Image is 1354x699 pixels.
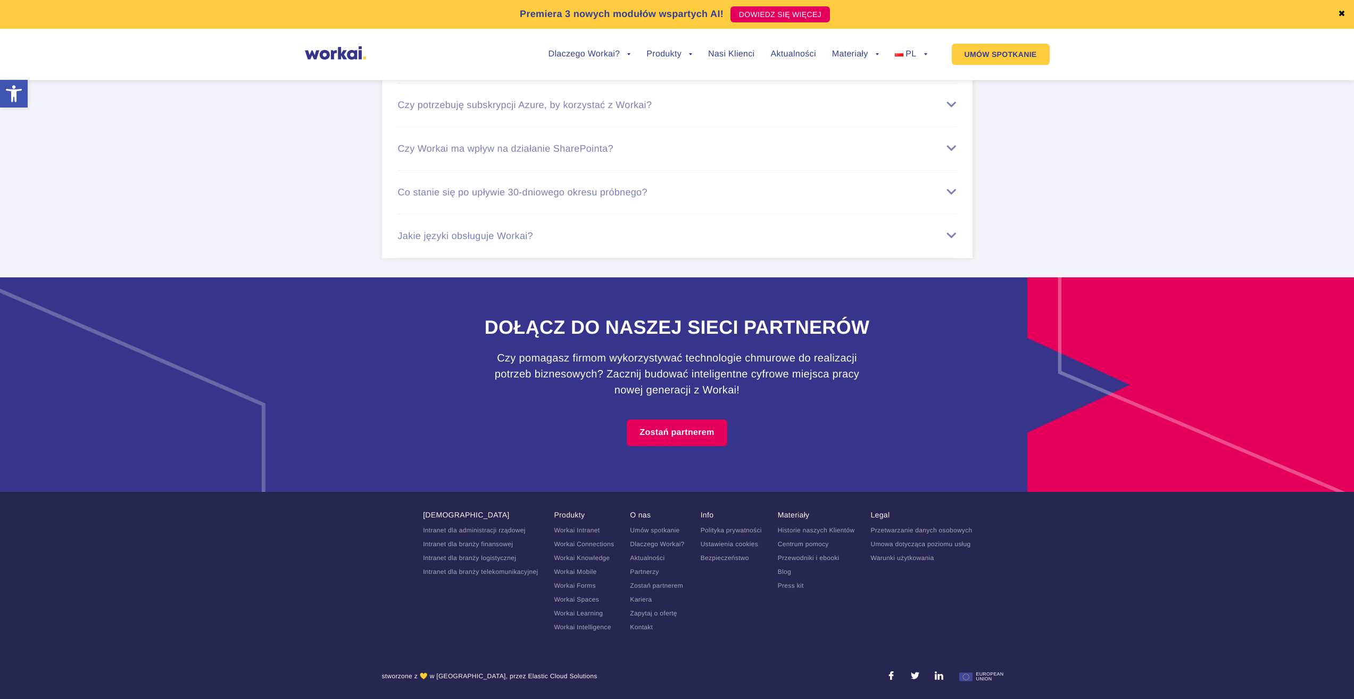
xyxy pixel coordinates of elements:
[1338,10,1345,19] a: ✖
[554,596,599,603] a: Workai Spaces
[554,568,596,575] a: Workai Mobile
[630,540,684,548] a: Dlaczego Workai?
[701,540,758,548] a: Ustawienia cookies
[554,623,611,631] a: Workai Intelligence
[870,554,934,562] a: Warunki użytkowania
[398,143,957,154] div: Czy Workai ma wpływ na działanie SharePointa?
[701,554,749,562] a: Bezpieczeństwo
[630,582,683,589] a: Zostań partnerem
[554,554,610,562] a: Workai Knowledge
[630,610,677,617] a: Zapytaj o ofertę
[398,187,957,198] div: Co stanie się po upływie 30-dniowego okresu próbnego?
[630,527,679,534] a: Umów spotkanie
[630,623,653,631] a: Kontakt
[423,511,509,519] a: [DEMOGRAPHIC_DATA]
[906,50,916,59] span: PL
[630,596,652,603] a: Kariera
[630,554,664,562] a: Aktualności
[520,7,724,21] p: Premiera 3 nowych modułów wspartych AI!
[554,511,585,519] a: Produkty
[952,44,1050,65] a: UMÓW SPOTKANIE
[730,6,830,22] a: DOWIEDZ SIĘ WIĘCEJ
[554,540,614,548] a: Workai Connections
[382,671,597,686] div: stworzone z 💛 w [GEOGRAPHIC_DATA], przez Elastic Cloud Solutions
[630,511,651,519] a: O nas
[832,50,879,59] a: Materiały
[778,568,791,575] a: Blog
[398,231,957,242] div: Jakie języki obsługuje Workai?
[708,50,754,59] a: Nasi Klienci
[627,420,727,446] a: Zostań partnerem
[870,511,890,519] a: Legal
[491,350,863,398] h3: Czy pomagasz firmom wykorzystywać technologie chmurowe do realizacji potrzeb biznesowych? Zacznij...
[778,527,855,534] a: Historie naszych Klientów
[423,540,513,548] a: Intranet dla branży finansowej
[554,582,595,589] a: Workai Forms
[701,511,714,519] a: Info
[646,50,692,59] a: Produkty
[554,527,600,534] a: Workai Intranet
[423,554,516,562] a: Intranet dla branży logistycznej
[549,50,631,59] a: Dlaczego Workai?
[398,100,957,111] div: Czy potrzebuję subskrypcji Azure, by korzystać z Workai?
[5,607,293,694] iframe: Popup CTA
[701,527,762,534] a: Polityka prywatności
[778,540,829,548] a: Centrum pomocy
[870,527,972,534] a: Przetwarzanie danych osobowych
[423,527,526,534] a: Intranet dla administracji rządowej
[770,50,816,59] a: Aktualności
[778,554,840,562] a: Przewodniki i ebooki
[778,511,810,519] a: Materiały
[554,610,603,617] a: Workai Learning
[423,568,538,575] a: Intranet dla branży telekomunikacyjnej
[870,540,970,548] a: Umowa dotycząca poziomu usług
[778,582,804,589] a: Press kit
[382,315,973,341] h2: Dołącz do naszej sieci partnerów
[630,568,659,575] a: Partnerzy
